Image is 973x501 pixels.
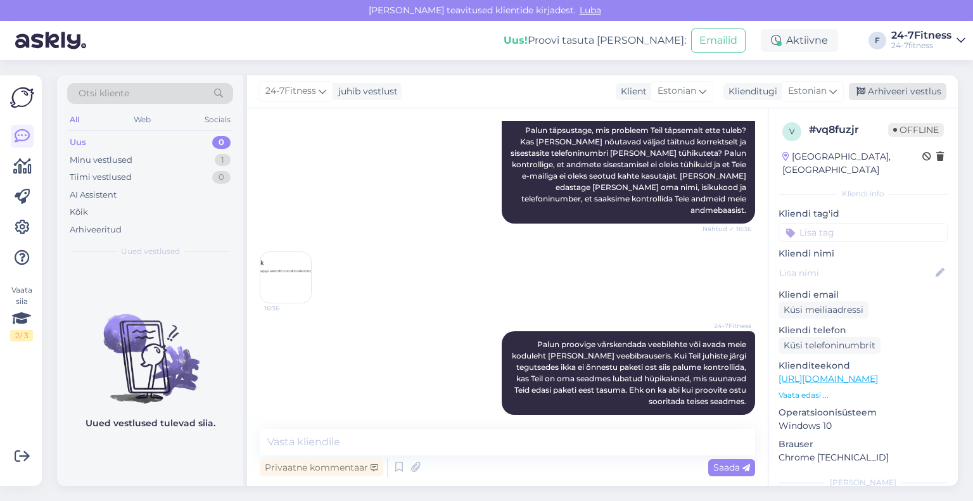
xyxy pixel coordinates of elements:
[779,324,948,337] p: Kliendi telefon
[10,284,33,341] div: Vaata siia
[779,419,948,433] p: Windows 10
[70,189,117,201] div: AI Assistent
[779,247,948,260] p: Kliendi nimi
[891,30,965,51] a: 24-7Fitness24-7fitness
[789,127,794,136] span: v
[779,451,948,464] p: Chrome [TECHNICAL_ID]
[70,154,132,167] div: Minu vestlused
[713,462,750,473] span: Saada
[70,224,122,236] div: Arhiveeritud
[202,111,233,128] div: Socials
[779,390,948,401] p: Vaata edasi ...
[70,206,88,219] div: Kõik
[333,85,398,98] div: juhib vestlust
[658,84,696,98] span: Estonian
[779,337,881,354] div: Küsi telefoninumbrit
[616,85,647,98] div: Klient
[779,207,948,220] p: Kliendi tag'id
[891,41,951,51] div: 24-7fitness
[723,85,777,98] div: Klienditugi
[761,29,838,52] div: Aktiivne
[67,111,82,128] div: All
[868,32,886,49] div: F
[704,321,751,331] span: 24-7Fitness
[779,406,948,419] p: Operatsioonisüsteem
[779,223,948,242] input: Lisa tag
[260,459,383,476] div: Privaatne kommentaar
[809,122,888,137] div: # vq8fuzjr
[779,301,868,319] div: Küsi meiliaadressi
[10,86,34,110] img: Askly Logo
[788,84,827,98] span: Estonian
[779,288,948,301] p: Kliendi email
[265,84,316,98] span: 24-7Fitness
[779,373,878,384] a: [URL][DOMAIN_NAME]
[504,33,686,48] div: Proovi tasuta [PERSON_NAME]:
[57,291,243,405] img: No chats
[70,171,132,184] div: Tiimi vestlused
[10,330,33,341] div: 2 / 3
[779,477,948,488] div: [PERSON_NAME]
[779,188,948,200] div: Kliendi info
[212,136,231,149] div: 0
[131,111,153,128] div: Web
[212,171,231,184] div: 0
[504,34,528,46] b: Uus!
[779,359,948,372] p: Klienditeekond
[849,83,946,100] div: Arhiveeri vestlus
[703,224,751,234] span: Nähtud ✓ 16:36
[704,415,751,425] span: 16:46
[782,150,922,177] div: [GEOGRAPHIC_DATA], [GEOGRAPHIC_DATA]
[512,339,748,406] span: Palun proovige värskendada veebilehte või avada meie koduleht [PERSON_NAME] veebibrauseris. Kui T...
[121,246,180,257] span: Uued vestlused
[779,266,933,280] input: Lisa nimi
[215,154,231,167] div: 1
[264,303,312,313] span: 16:36
[260,252,311,303] img: Attachment
[888,123,944,137] span: Offline
[576,4,605,16] span: Luba
[86,417,215,430] p: Uued vestlused tulevad siia.
[779,438,948,451] p: Brauser
[691,29,746,53] button: Emailid
[70,136,86,149] div: Uus
[79,87,129,100] span: Otsi kliente
[891,30,951,41] div: 24-7Fitness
